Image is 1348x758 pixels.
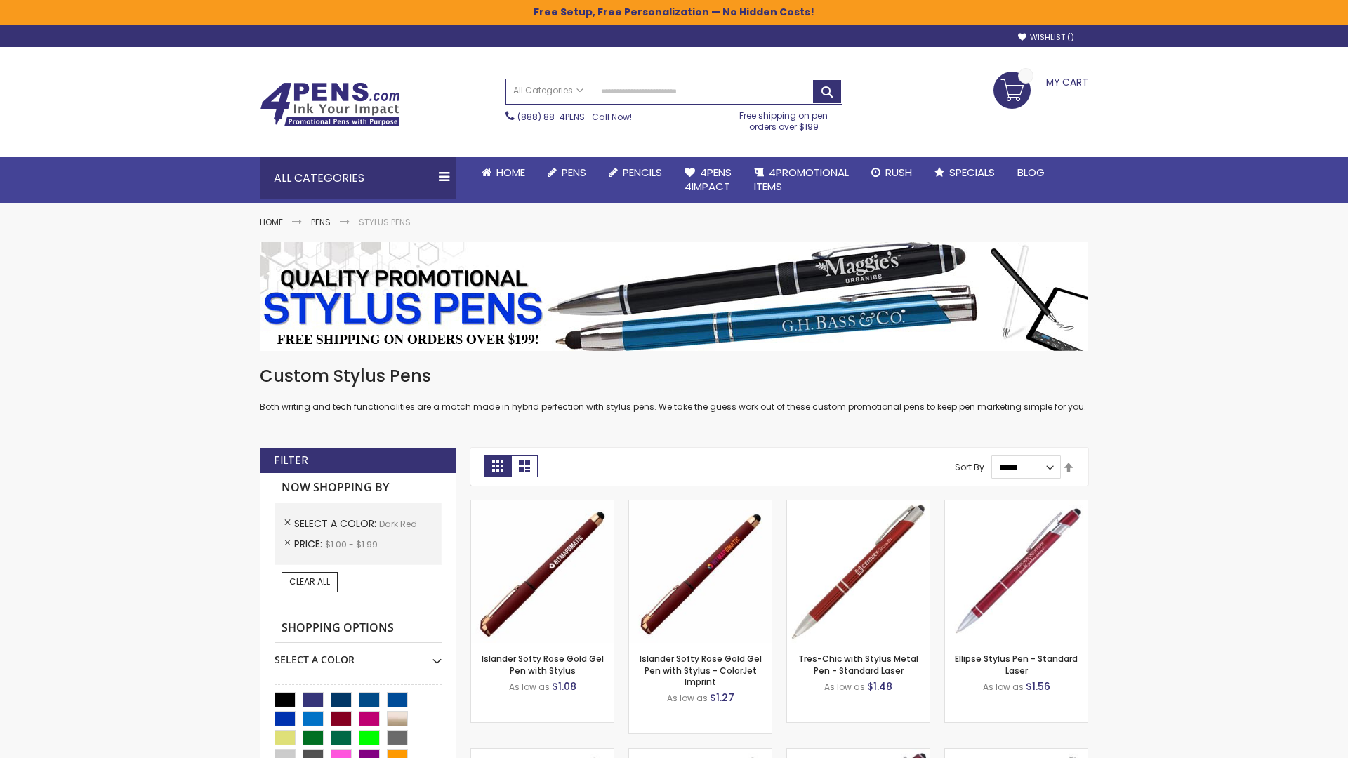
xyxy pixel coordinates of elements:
[860,157,923,188] a: Rush
[787,500,930,512] a: Tres-Chic with Stylus Metal Pen - Standard Laser-Dark Red
[629,500,772,643] img: Islander Softy Rose Gold Gel Pen with Stylus - ColorJet Imprint-Dark Red
[949,165,995,180] span: Specials
[597,157,673,188] a: Pencils
[260,82,400,127] img: 4Pens Custom Pens and Promotional Products
[260,242,1088,351] img: Stylus Pens
[471,500,614,512] a: Islander Softy Rose Gold Gel Pen with Stylus-Dark Red
[1018,32,1074,43] a: Wishlist
[517,111,585,123] a: (888) 88-4PENS
[923,157,1006,188] a: Specials
[667,692,708,704] span: As low as
[506,79,590,102] a: All Categories
[945,500,1088,512] a: Ellipse Stylus Pen - Standard Laser-Dark Red
[260,365,1088,413] div: Both writing and tech functionalities are a match made in hybrid perfection with stylus pens. We ...
[359,216,411,228] strong: Stylus Pens
[470,157,536,188] a: Home
[260,365,1088,387] h1: Custom Stylus Pens
[289,576,330,587] span: Clear All
[513,85,583,96] span: All Categories
[275,613,442,644] strong: Shopping Options
[325,538,378,550] span: $1.00 - $1.99
[509,681,550,693] span: As low as
[484,455,511,477] strong: Grid
[1017,165,1045,180] span: Blog
[275,643,442,667] div: Select A Color
[562,165,586,180] span: Pens
[294,517,379,531] span: Select A Color
[311,216,331,228] a: Pens
[955,653,1078,676] a: Ellipse Stylus Pen - Standard Laser
[471,500,614,643] img: Islander Softy Rose Gold Gel Pen with Stylus-Dark Red
[945,500,1088,643] img: Ellipse Stylus Pen - Standard Laser-Dark Red
[260,157,456,199] div: All Categories
[685,165,732,194] span: 4Pens 4impact
[517,111,632,123] span: - Call Now!
[710,691,734,705] span: $1.27
[725,105,843,133] div: Free shipping on pen orders over $199
[536,157,597,188] a: Pens
[754,165,849,194] span: 4PROMOTIONAL ITEMS
[275,473,442,503] strong: Now Shopping by
[885,165,912,180] span: Rush
[955,461,984,473] label: Sort By
[867,679,892,693] span: $1.48
[260,216,283,228] a: Home
[673,157,743,203] a: 4Pens4impact
[552,679,576,693] span: $1.08
[282,572,338,592] a: Clear All
[1006,157,1056,188] a: Blog
[294,537,325,551] span: Price
[274,453,308,468] strong: Filter
[629,500,772,512] a: Islander Softy Rose Gold Gel Pen with Stylus - ColorJet Imprint-Dark Red
[798,653,918,676] a: Tres-Chic with Stylus Metal Pen - Standard Laser
[482,653,604,676] a: Islander Softy Rose Gold Gel Pen with Stylus
[743,157,860,203] a: 4PROMOTIONALITEMS
[824,681,865,693] span: As low as
[787,500,930,643] img: Tres-Chic with Stylus Metal Pen - Standard Laser-Dark Red
[496,165,525,180] span: Home
[379,518,417,530] span: Dark Red
[640,653,762,687] a: Islander Softy Rose Gold Gel Pen with Stylus - ColorJet Imprint
[623,165,662,180] span: Pencils
[983,681,1024,693] span: As low as
[1026,679,1050,693] span: $1.56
